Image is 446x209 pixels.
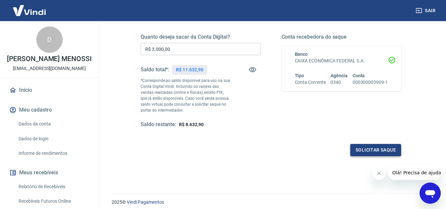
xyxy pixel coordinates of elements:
[295,52,308,57] span: Banco
[353,79,388,86] h6: 000300003909-1
[141,78,230,113] p: *Corresponde ao saldo disponível para uso na sua Conta Digital Vindi. Incluindo os valores das ve...
[112,199,430,206] p: 2025 ©
[4,5,55,10] span: Olá! Precisa de ajuda?
[420,183,441,204] iframe: Botão para abrir a janela de mensagens
[350,144,401,156] button: Solicitar saque
[16,194,91,208] a: Recebíveis Futuros Online
[388,165,441,180] iframe: Mensagem da empresa
[8,165,91,180] button: Meus recebíveis
[330,79,348,86] h6: 0340
[8,83,91,97] a: Início
[8,0,51,20] img: Vindi
[295,57,388,64] h6: CAIXA ECONÔMICA FEDERAL S.A.
[330,73,348,78] span: Agência
[36,26,63,53] div: D
[16,147,91,160] a: Informe de rendimentos
[141,34,260,40] h5: Quanto deseja sacar da Conta Digital?
[16,180,91,193] a: Relatório de Recebíveis
[141,121,176,128] h5: Saldo restante:
[7,55,92,62] p: [PERSON_NAME] MENOSSI
[295,73,304,78] span: Tipo
[13,65,86,72] p: [EMAIL_ADDRESS][DOMAIN_NAME]
[282,34,401,40] h5: Conta recebedora do saque
[353,73,365,78] span: Conta
[127,199,164,205] a: Vindi Pagamentos
[179,122,203,127] span: R$ 8.632,90
[414,5,438,17] button: Sair
[372,167,386,180] iframe: Fechar mensagem
[16,132,91,146] a: Dados de login
[295,79,326,86] h6: Conta Corrente
[8,103,91,117] button: Meu cadastro
[16,117,91,131] a: Dados da conta
[141,66,169,73] h5: Saldo total*:
[176,66,203,73] p: R$ 11.632,90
